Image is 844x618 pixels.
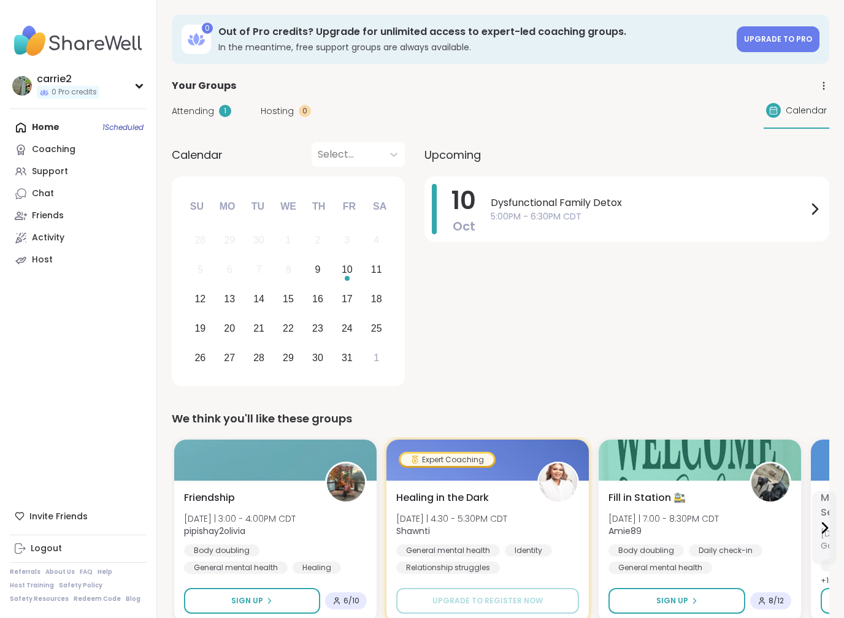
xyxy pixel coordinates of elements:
[187,345,213,371] div: Choose Sunday, October 26th, 2025
[656,595,688,606] span: Sign Up
[751,464,789,502] img: Amie89
[187,257,213,283] div: Not available Sunday, October 5th, 2025
[275,227,302,254] div: Not available Wednesday, October 1st, 2025
[363,345,389,371] div: Choose Saturday, November 1st, 2025
[305,315,331,341] div: Choose Thursday, October 23rd, 2025
[187,315,213,341] div: Choose Sunday, October 19th, 2025
[786,104,827,117] span: Calendar
[172,105,214,118] span: Attending
[172,147,223,163] span: Calendar
[374,349,379,366] div: 1
[80,568,93,576] a: FAQ
[172,410,829,427] div: We think you'll like these groups
[275,315,302,341] div: Choose Wednesday, October 22nd, 2025
[32,210,64,222] div: Friends
[253,320,264,337] div: 21
[453,218,475,235] span: Oct
[275,345,302,371] div: Choose Wednesday, October 29th, 2025
[689,544,762,557] div: Daily check-in
[396,588,579,614] button: Upgrade to register now
[198,261,203,278] div: 5
[737,26,819,52] a: Upgrade to Pro
[363,315,389,341] div: Choose Saturday, October 25th, 2025
[305,227,331,254] div: Not available Thursday, October 2nd, 2025
[246,227,272,254] div: Not available Tuesday, September 30th, 2025
[261,105,294,118] span: Hosting
[187,286,213,313] div: Choose Sunday, October 12th, 2025
[312,291,323,307] div: 16
[371,320,382,337] div: 25
[334,315,360,341] div: Choose Friday, October 24th, 2025
[194,320,205,337] div: 19
[184,490,235,505] span: Friendship
[246,286,272,313] div: Choose Tuesday, October 14th, 2025
[396,544,500,557] div: General mental health
[10,227,147,249] a: Activity
[374,232,379,248] div: 4
[32,166,68,178] div: Support
[10,595,69,603] a: Safety Resources
[74,595,121,603] a: Redeem Code
[334,286,360,313] div: Choose Friday, October 17th, 2025
[32,232,64,244] div: Activity
[275,286,302,313] div: Choose Wednesday, October 15th, 2025
[10,568,40,576] a: Referrals
[305,257,331,283] div: Choose Thursday, October 9th, 2025
[432,595,543,606] span: Upgrade to register now
[219,105,231,117] div: 1
[396,513,507,525] span: [DATE] | 4:30 - 5:30PM CDT
[10,538,147,560] a: Logout
[505,544,552,557] div: Identity
[366,193,393,220] div: Sa
[172,78,236,93] span: Your Groups
[184,513,296,525] span: [DATE] | 3:00 - 4:00PM CDT
[217,315,243,341] div: Choose Monday, October 20th, 2025
[224,232,235,248] div: 29
[342,261,353,278] div: 10
[305,193,332,220] div: Th
[37,72,99,86] div: carrie2
[396,525,430,537] b: Shawnti
[244,193,271,220] div: Tu
[342,320,353,337] div: 24
[184,544,259,557] div: Body doubling
[343,596,359,606] span: 6 / 10
[315,232,320,248] div: 2
[283,349,294,366] div: 29
[608,544,684,557] div: Body doubling
[59,581,102,590] a: Safety Policy
[224,320,235,337] div: 20
[10,183,147,205] a: Chat
[608,562,712,574] div: General mental health
[10,581,54,590] a: Host Training
[396,490,489,505] span: Healing in the Dark
[608,588,745,614] button: Sign Up
[202,23,213,34] div: 0
[32,188,54,200] div: Chat
[185,226,391,372] div: month 2025-10
[305,286,331,313] div: Choose Thursday, October 16th, 2025
[45,568,75,576] a: About Us
[10,20,147,63] img: ShareWell Nav Logo
[539,464,577,502] img: Shawnti
[213,193,240,220] div: Mo
[608,513,719,525] span: [DATE] | 7:00 - 8:30PM CDT
[231,595,263,606] span: Sign Up
[217,227,243,254] div: Not available Monday, September 29th, 2025
[246,345,272,371] div: Choose Tuesday, October 28th, 2025
[10,505,147,527] div: Invite Friends
[217,345,243,371] div: Choose Monday, October 27th, 2025
[401,454,494,466] div: Expert Coaching
[217,286,243,313] div: Choose Monday, October 13th, 2025
[451,183,476,218] span: 10
[253,232,264,248] div: 30
[334,227,360,254] div: Not available Friday, October 3rd, 2025
[218,41,729,53] h3: In the meantime, free support groups are always available.
[299,105,311,117] div: 0
[312,349,323,366] div: 30
[227,261,232,278] div: 6
[52,87,97,97] span: 0 Pro credits
[344,232,350,248] div: 3
[342,291,353,307] div: 17
[218,25,729,39] h3: Out of Pro credits? Upgrade for unlimited access to expert-led coaching groups.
